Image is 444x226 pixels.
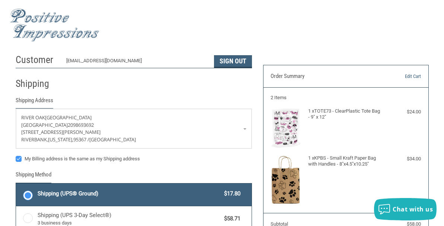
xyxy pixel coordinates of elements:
span: [GEOGRAPHIC_DATA] [89,136,136,143]
h3: 2 Items [271,95,421,101]
span: [GEOGRAPHIC_DATA] [21,122,68,128]
span: 2098693692 [68,122,94,128]
span: $58.71 [221,214,241,223]
a: Enter or select a different address [16,109,252,148]
legend: Shipping Address [16,96,53,109]
span: [STREET_ADDRESS][PERSON_NAME] [21,129,100,135]
a: Edit Cart [373,73,421,80]
img: Positive Impressions [10,9,99,42]
label: My Billing address is the same as my Shipping address [16,156,252,162]
h3: Order Summary [271,73,373,80]
h2: Customer [16,54,59,66]
button: Sign Out [214,55,252,68]
button: Chat with us [374,198,437,220]
span: Shipping (UPS® Ground) [38,189,221,198]
span: [GEOGRAPHIC_DATA] [45,114,92,121]
div: $34.00 [383,155,421,163]
legend: Shipping Method [16,170,51,183]
span: 95367 / [73,136,89,143]
h2: Shipping [16,78,59,90]
div: $24.00 [383,108,421,116]
h4: 1 x TOTE73 - ClearPlastic Tote Bag - 9" x 12" [308,108,381,120]
div: [EMAIL_ADDRESS][DOMAIN_NAME] [66,57,207,68]
span: $17.80 [221,189,241,198]
span: [US_STATE], [48,136,73,143]
span: River Oak [21,114,45,121]
h4: 1 x KPBS - Small Kraft Paper Bag with Handles - 8"x4.5"x10.25" [308,155,381,167]
span: Riverbank, [21,136,48,143]
span: Chat with us [393,205,433,213]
